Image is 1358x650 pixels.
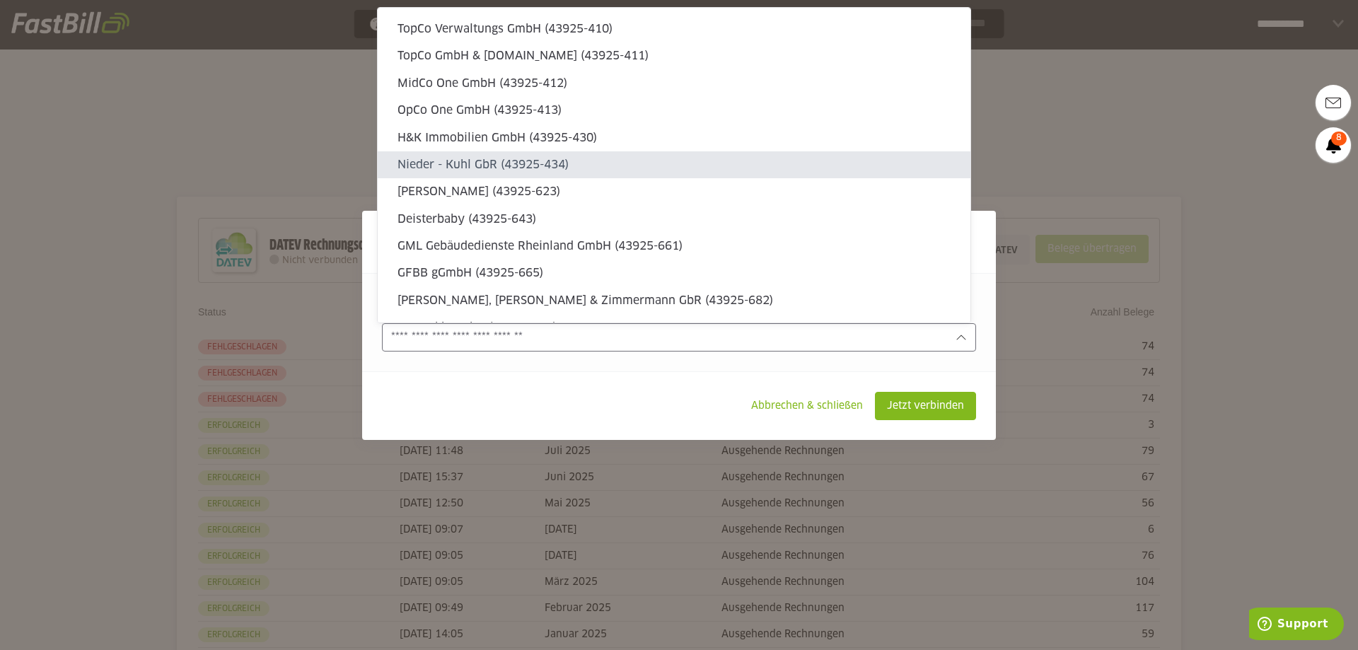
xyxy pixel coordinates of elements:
[378,260,970,286] sl-option: GFBB gGmbH (43925-665)
[378,178,970,205] sl-option: [PERSON_NAME] (43925-623)
[378,233,970,260] sl-option: GML Gebäudedienste Rheinland GmbH (43925-661)
[378,314,970,341] sl-option: WynTekk GmbH (43925-683)
[378,151,970,178] sl-option: Nieder - Kuhl GbR (43925-434)
[378,70,970,97] sl-option: MidCo One GmbH (43925-412)
[378,16,970,42] sl-option: TopCo Verwaltungs GmbH (43925-410)
[1316,127,1351,163] a: 8
[378,97,970,124] sl-option: OpCo One GmbH (43925-413)
[739,392,875,420] sl-button: Abbrechen & schließen
[1331,132,1347,146] span: 8
[875,392,976,420] sl-button: Jetzt verbinden
[378,287,970,314] sl-option: [PERSON_NAME], [PERSON_NAME] & Zimmermann GbR (43925-682)
[378,42,970,69] sl-option: TopCo GmbH & [DOMAIN_NAME] (43925-411)
[378,124,970,151] sl-option: H&K Immobilien GmbH (43925-430)
[378,206,970,233] sl-option: Deisterbaby (43925-643)
[1249,608,1344,643] iframe: Öffnet ein Widget, in dem Sie weitere Informationen finden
